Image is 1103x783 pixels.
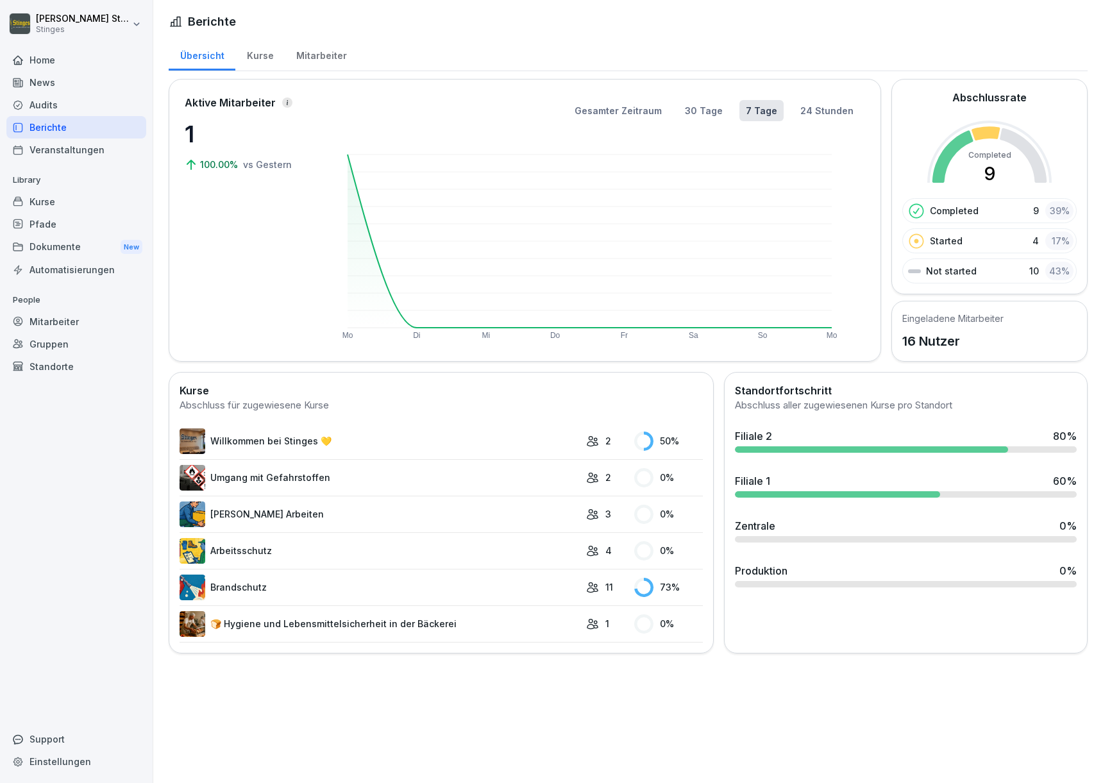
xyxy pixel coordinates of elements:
a: [PERSON_NAME] Arbeiten [180,501,580,527]
a: Produktion0% [730,558,1082,593]
a: Home [6,49,146,71]
p: Not started [926,264,977,278]
a: Pfade [6,213,146,235]
p: 9 [1033,204,1039,217]
div: Zentrale [735,518,775,534]
button: 24 Stunden [794,100,860,121]
div: 39 % [1045,201,1074,220]
a: Audits [6,94,146,116]
div: 0 % [1059,563,1077,578]
a: Mitarbeiter [285,38,358,71]
div: Filiale 1 [735,473,770,489]
img: bgsrfyvhdm6180ponve2jajk.png [180,538,205,564]
p: [PERSON_NAME] Stinges [36,13,130,24]
img: ns5fm27uu5em6705ixom0yjt.png [180,501,205,527]
h5: Eingeladene Mitarbeiter [902,312,1004,325]
h2: Abschlussrate [952,90,1027,105]
div: Abschluss für zugewiesene Kurse [180,398,703,413]
p: 11 [605,580,613,594]
a: News [6,71,146,94]
h2: Kurse [180,383,703,398]
div: 50 % [634,432,703,451]
div: Support [6,728,146,750]
p: 10 [1029,264,1039,278]
div: 80 % [1053,428,1077,444]
a: Filiale 280% [730,423,1082,458]
a: Berichte [6,116,146,139]
div: 73 % [634,578,703,597]
div: 0 % [634,505,703,524]
p: 1 [185,117,313,151]
a: Kurse [235,38,285,71]
p: Library [6,170,146,190]
div: Produktion [735,563,787,578]
p: Completed [930,204,979,217]
a: Einstellungen [6,750,146,773]
p: vs Gestern [243,158,292,171]
div: 0 % [634,541,703,560]
text: Mo [827,331,838,340]
button: Gesamter Zeitraum [568,100,668,121]
p: 3 [605,507,611,521]
p: 4 [605,544,612,557]
div: New [121,240,142,255]
button: 7 Tage [739,100,784,121]
text: Mo [342,331,353,340]
p: Stinges [36,25,130,34]
a: Kurse [6,190,146,213]
a: Brandschutz [180,575,580,600]
text: Di [413,331,420,340]
p: 2 [605,471,611,484]
button: 30 Tage [678,100,729,121]
a: Zentrale0% [730,513,1082,548]
img: wwo15o3gtin3jrejqh21vepo.png [180,428,205,454]
p: 16 Nutzer [902,332,1004,351]
a: Standorte [6,355,146,378]
div: 0 % [634,468,703,487]
text: Fr [621,331,628,340]
p: 2 [605,434,611,448]
text: So [758,331,768,340]
div: 17 % [1045,232,1074,250]
a: Mitarbeiter [6,310,146,333]
p: Aktive Mitarbeiter [185,95,276,110]
div: Abschluss aller zugewiesenen Kurse pro Standort [735,398,1077,413]
div: Dokumente [6,235,146,259]
p: 1 [605,617,609,630]
div: 60 % [1053,473,1077,489]
a: Veranstaltungen [6,139,146,161]
p: People [6,290,146,310]
a: Automatisierungen [6,258,146,281]
a: Übersicht [169,38,235,71]
p: 4 [1032,234,1039,248]
text: Mi [482,331,490,340]
p: 100.00% [200,158,240,171]
a: Gruppen [6,333,146,355]
text: Do [550,331,560,340]
img: rzlqabu9b59y0vc8vkzna8ro.png [180,611,205,637]
div: Filiale 2 [735,428,772,444]
a: Filiale 160% [730,468,1082,503]
img: ro33qf0i8ndaw7nkfv0stvse.png [180,465,205,491]
div: 0 % [634,614,703,634]
img: b0iy7e1gfawqjs4nezxuanzk.png [180,575,205,600]
a: Umgang mit Gefahrstoffen [180,465,580,491]
a: 🍞 Hygiene und Lebensmittelsicherheit in der Bäckerei [180,611,580,637]
a: Willkommen bei Stinges 💛 [180,428,580,454]
a: DokumenteNew [6,235,146,259]
div: 43 % [1045,262,1074,280]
